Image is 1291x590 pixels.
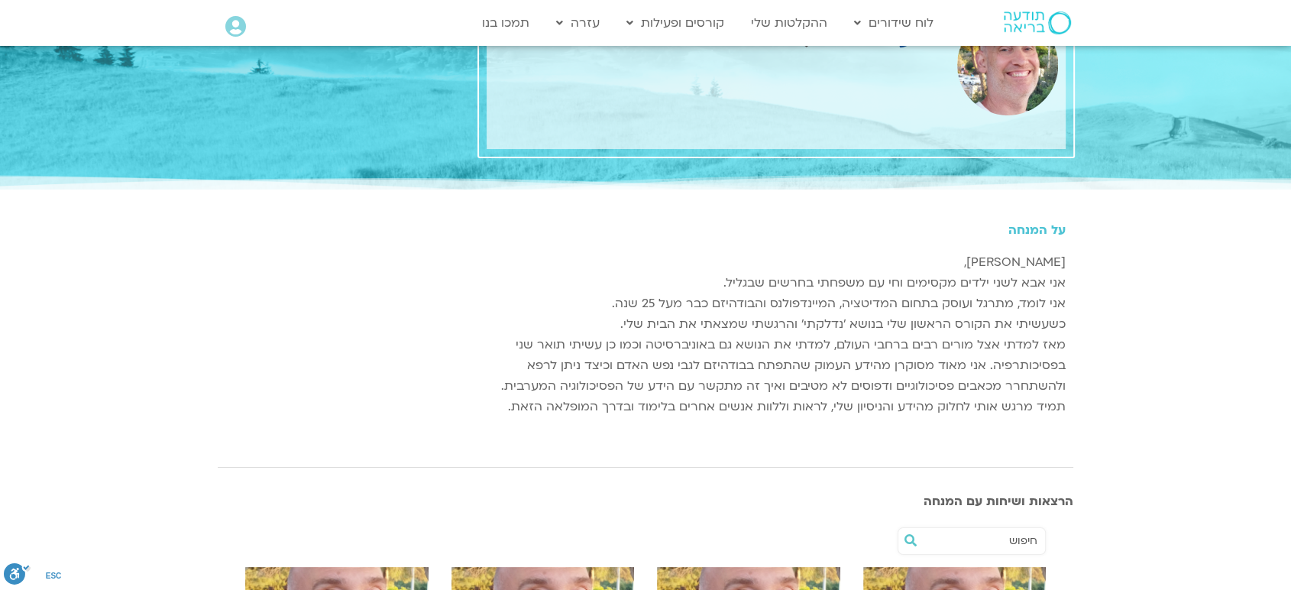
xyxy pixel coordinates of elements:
h5: על המנחה [487,223,1066,237]
a: עזרה [548,8,607,37]
img: תודעה בריאה [1004,11,1071,34]
a: ההקלטות שלי [743,8,835,37]
h3: הרצאות ושיחות עם המנחה [218,494,1073,508]
input: חיפוש [921,528,1037,554]
a: תמכו בנו [474,8,537,37]
div: כשעשיתי את הקורס הראשון שלי בנושא 'נדלקתי' והרגשתי שמצאתי את הבית שלי. [487,314,1066,335]
a: לוח שידורים [846,8,941,37]
div: מאז למדתי אצל מורים רבים ברחבי העולם, למדתי את הנושא גם באוניברסיטה וכמו כן עשיתי תואר שני בפסיכו... [487,335,1066,397]
div: אני לומד, מתרגל ועוסק בתחום המדיטציה, המיינדפולנס והבודהיזם כבר מעל 25 שנה. [487,293,1066,314]
a: קורסים ופעילות [619,8,732,37]
div: אני אבא לשני ילדים מקסימים וחי עם משפחתי בחרשים שבגליל. [487,273,1066,293]
div: תמיד מרגש אותי לחלוק מהידע והניסיון שלי, לראות וללוות אנשים אחרים בלימוד ובדרך המופלאה הזאת. [487,397,1066,417]
div: [PERSON_NAME], [487,252,1066,273]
